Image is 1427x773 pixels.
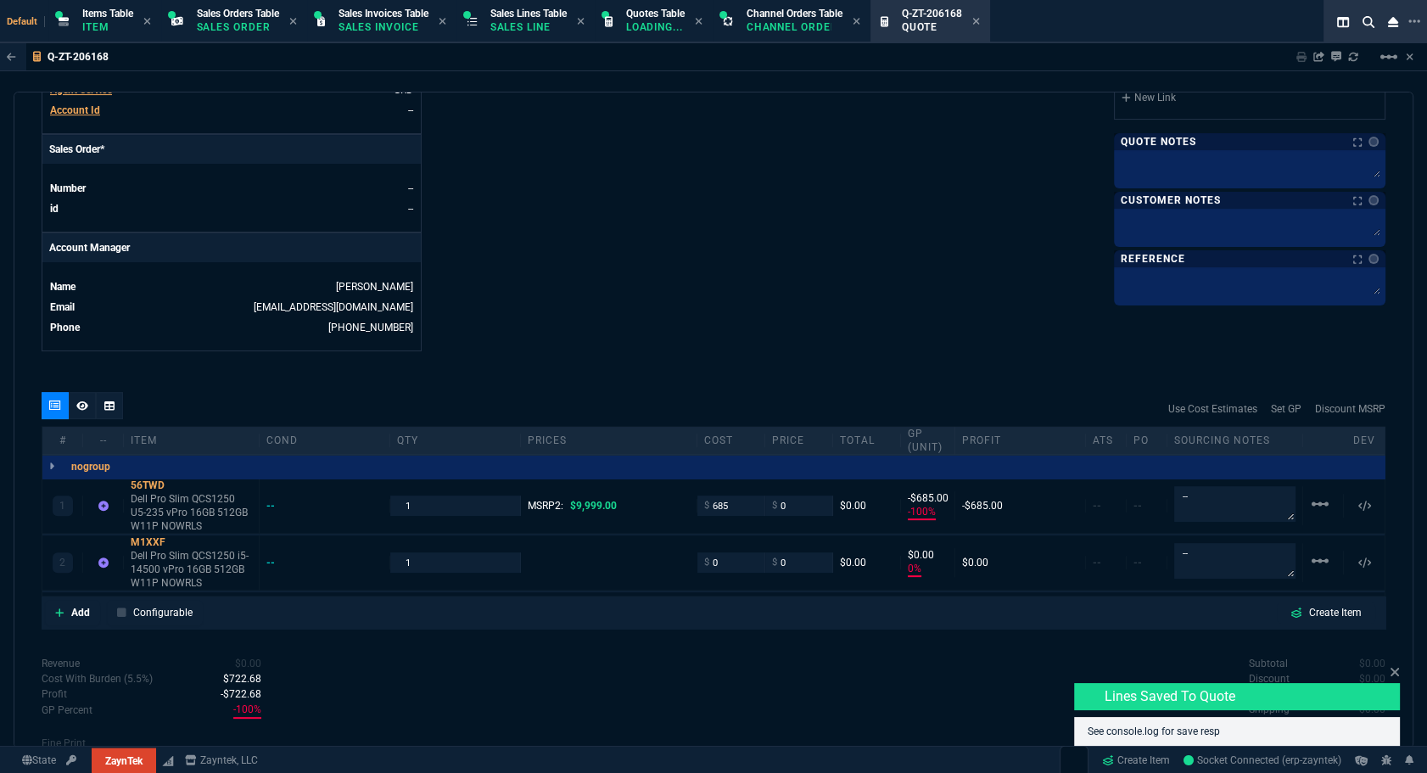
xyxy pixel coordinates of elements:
p: Dell Pro Slim QCS1250 U5-235 vPro 16GB 512GB W11P NOWRLS [131,492,252,533]
div: $0.00 [840,556,893,569]
p: 2 [59,556,65,569]
span: $ [704,499,709,513]
nx-icon: Back to Table [7,51,16,63]
p: spec.value [1344,656,1386,671]
nx-icon: Split Panels [1330,12,1356,32]
p: Lines Saved to Quote [1105,686,1396,707]
span: Account Id [50,104,100,116]
span: Items Table [82,8,133,20]
div: Item [124,434,260,447]
a: (469) 476-5010 [328,322,413,333]
p: See console.log for save resp [1088,724,1386,739]
span: Number [50,182,86,194]
a: Global State [17,753,61,768]
span: 0 [1359,658,1385,669]
p: Sales Line [490,20,567,34]
a: -- [408,104,413,116]
mat-icon: Example home icon [1379,47,1399,67]
nx-icon: Close Tab [853,15,860,29]
span: -- [1093,557,1101,569]
div: Profit [955,434,1086,447]
span: Sales Invoices Table [339,8,428,20]
a: Hide Workbench [1406,50,1413,64]
p: Channel Order [747,20,831,34]
span: Quotes Table [626,8,685,20]
nx-icon: Close Tab [289,15,297,29]
div: $0.00 [962,556,1078,569]
p: spec.value [217,702,261,719]
mat-icon: Example home icon [1310,494,1330,514]
p: Configurable [133,605,193,620]
span: Agent Service [50,84,112,96]
p: spec.value [207,671,261,686]
span: Sales Lines Table [490,8,567,20]
a: GRD [394,84,413,96]
span: $ [704,556,709,569]
span: Name [50,281,76,293]
a: Create Item [1095,748,1177,773]
p: undefined [1249,656,1288,671]
p: Sales Order* [42,135,421,164]
p: spec.value [204,686,261,702]
nx-icon: Close Tab [695,15,702,29]
nx-icon: Close Tab [143,15,151,29]
a: -- [408,203,413,215]
p: Quote [902,20,962,34]
div: -$685.00 [962,499,1078,513]
a: Create Item [1277,602,1375,624]
span: With Burden (5.5%) [233,702,261,719]
span: Channel Orders Table [747,8,842,20]
nx-icon: Close Tab [972,15,980,29]
div: price [765,434,833,447]
a: Use Cost Estimates [1168,401,1257,417]
p: Account Manager [42,233,421,262]
tr: undefined [49,278,414,295]
div: Total [833,434,901,447]
div: GP (unit) [901,427,955,454]
a: msbcCompanyName [180,753,263,768]
a: Set GP [1271,401,1301,417]
p: Reference [1121,252,1185,266]
span: Email [50,301,75,313]
span: Phone [50,322,80,333]
p: Sales Invoice [339,20,423,34]
div: -- [266,556,291,569]
p: Q-ZT-206168 [48,50,109,64]
div: M1XXF [131,535,252,549]
span: -- [1133,500,1142,512]
span: $ [772,499,777,513]
p: -100% [908,505,936,520]
p: Dell Pro Slim QCS1250 i5-14500 vPro 16GB 512GB W11P NOWRLS [131,549,252,590]
div: 56TWD [131,479,252,492]
tr: undefined [49,200,414,217]
div: dev [1344,434,1385,447]
div: prices [521,434,697,447]
p: Customer Notes [1121,193,1220,207]
span: id [50,203,59,215]
p: Item [82,20,133,34]
div: Sourcing Notes [1167,434,1303,447]
p: With Burden (5.5%) [42,686,67,702]
span: $ [772,556,777,569]
span: Socket Connected (erp-zayntek) [1184,754,1341,766]
nx-icon: Close Tab [577,15,585,29]
p: -$685.00 [908,491,948,505]
p: nogroup [71,460,110,473]
nx-icon: Close Tab [439,15,446,29]
div: cost [697,434,765,447]
a: [PERSON_NAME] [336,281,413,293]
a: New Link [1122,90,1378,105]
nx-icon: Item not found in Business Central. The quote is still valid. [98,500,109,512]
div: PO [1127,434,1167,447]
p: 1 [59,499,65,513]
p: Loading... [626,20,685,34]
span: -- [1093,500,1101,512]
span: -- [1133,557,1142,569]
p: spec.value [219,656,261,671]
div: # [42,434,83,447]
nx-icon: Close Workbench [1381,12,1405,32]
div: -- [83,434,124,447]
tr: undefined [49,299,414,316]
a: API TOKEN [61,753,81,768]
a: [EMAIL_ADDRESS][DOMAIN_NAME] [254,301,413,313]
